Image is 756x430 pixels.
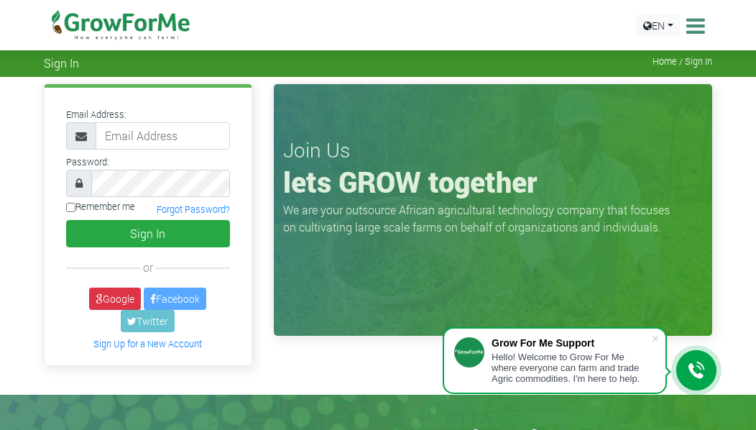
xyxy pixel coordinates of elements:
[492,337,651,349] div: Grow For Me Support
[283,201,678,236] p: We are your outsource African agricultural technology company that focuses on cultivating large s...
[283,165,703,199] h1: lets GROW together
[96,122,230,150] input: Email Address
[653,56,712,67] span: Home / Sign In
[66,155,109,169] label: Password:
[66,108,126,122] label: Email Address:
[66,200,135,214] label: Remember me
[283,138,703,163] h3: Join Us
[492,352,651,384] div: Hello! Welcome to Grow For Me where everyone can farm and trade Agric commodities. I'm here to help.
[93,338,202,349] a: Sign Up for a New Account
[157,203,230,215] a: Forgot Password?
[44,56,79,70] span: Sign In
[637,14,680,37] a: EN
[66,259,230,276] div: or
[66,220,230,247] button: Sign In
[66,203,75,212] input: Remember me
[89,288,141,310] a: Google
